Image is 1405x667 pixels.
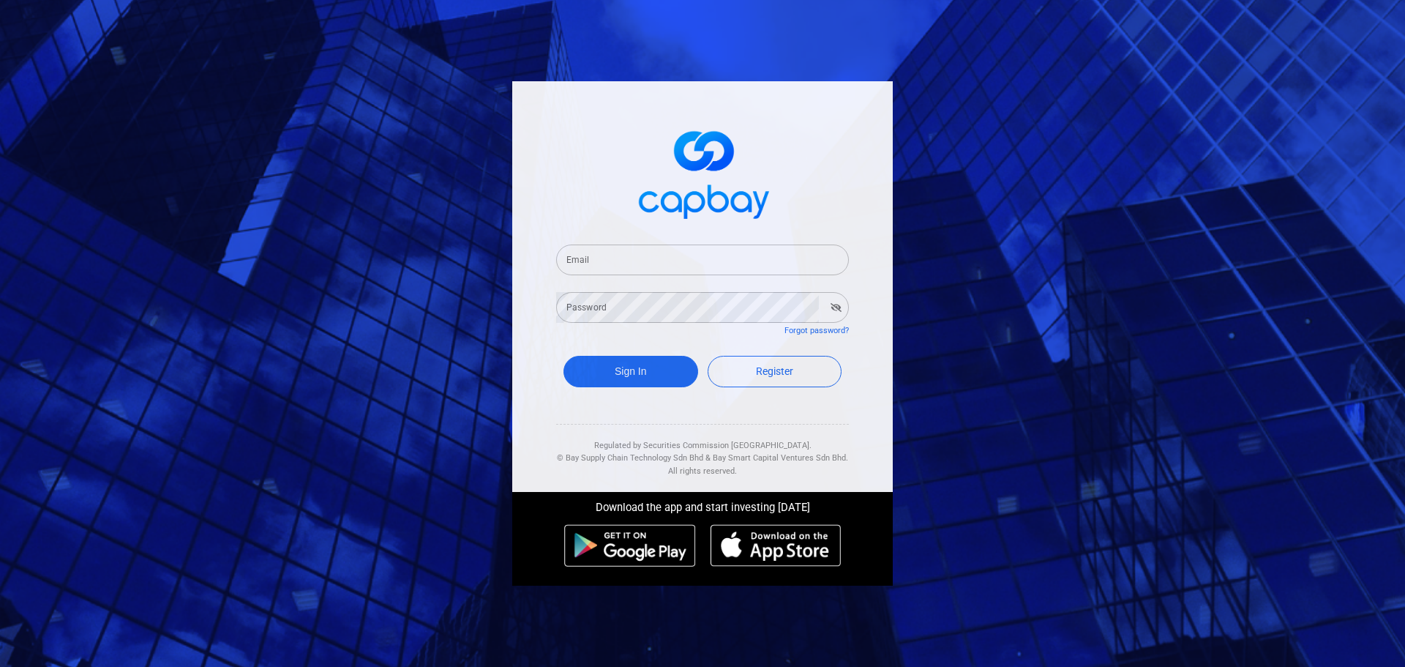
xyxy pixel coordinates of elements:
div: Download the app and start investing [DATE] [501,492,904,517]
span: © Bay Supply Chain Technology Sdn Bhd [557,453,703,463]
div: Regulated by Securities Commission [GEOGRAPHIC_DATA]. & All rights reserved. [556,425,849,478]
img: ios [711,524,841,567]
span: Register [756,365,793,377]
a: Register [708,356,842,387]
span: Bay Smart Capital Ventures Sdn Bhd. [713,453,848,463]
img: logo [629,118,776,227]
a: Forgot password? [784,326,849,335]
img: android [564,524,696,567]
button: Sign In [563,356,698,387]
